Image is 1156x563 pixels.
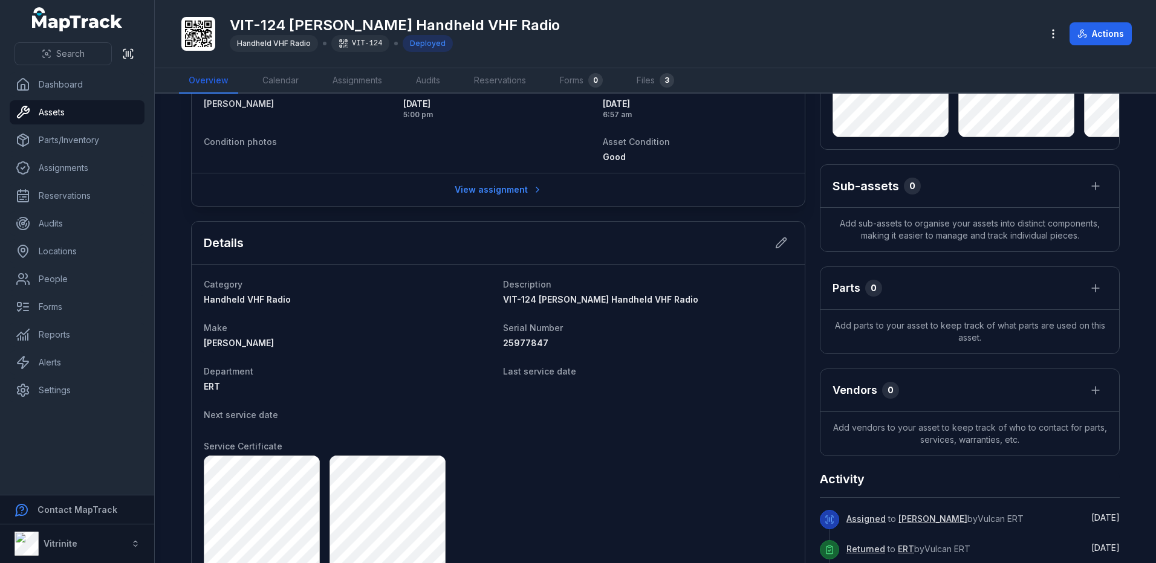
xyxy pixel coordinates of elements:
[10,128,144,152] a: Parts/Inventory
[10,156,144,180] a: Assignments
[237,39,311,48] span: Handheld VHF Radio
[833,178,899,195] h2: Sub-assets
[833,382,877,399] h3: Vendors
[179,68,238,94] a: Overview
[550,68,612,94] a: Forms0
[204,294,291,304] span: Handheld VHF Radio
[10,72,144,97] a: Dashboard
[204,381,220,391] span: ERT
[846,513,1024,524] span: to by Vulcan ERT
[10,267,144,291] a: People
[331,35,389,52] div: VIT-124
[627,68,684,94] a: Files3
[204,98,394,110] a: [PERSON_NAME]
[403,98,593,110] span: [DATE]
[204,323,227,333] span: Make
[898,543,914,555] a: ERT
[403,98,593,120] time: 19/09/2025, 5:00:00 pm
[503,323,563,333] span: Serial Number
[1091,542,1120,553] span: [DATE]
[15,42,112,65] button: Search
[323,68,392,94] a: Assignments
[846,543,885,555] a: Returned
[37,504,117,515] strong: Contact MapTrack
[403,110,593,120] span: 5:00 pm
[1091,512,1120,523] time: 19/09/2025, 6:57:34 am
[204,441,282,451] span: Service Certificate
[588,73,603,88] div: 0
[10,100,144,124] a: Assets
[230,16,560,35] h1: VIT-124 [PERSON_NAME] Handheld VHF Radio
[204,234,244,251] h2: Details
[1091,512,1120,523] span: [DATE]
[820,471,865,487] h2: Activity
[10,350,144,375] a: Alerts
[882,382,899,399] div: 0
[1091,542,1120,553] time: 16/09/2025, 5:46:17 pm
[464,68,536,94] a: Reservations
[32,7,123,31] a: MapTrack
[865,280,882,297] div: 0
[820,208,1119,251] span: Add sub-assets to organise your assets into distinct components, making it easier to manage and t...
[904,178,921,195] div: 0
[253,68,308,94] a: Calendar
[898,513,967,525] a: [PERSON_NAME]
[833,280,860,297] h3: Parts
[10,184,144,208] a: Reservations
[1070,22,1132,45] button: Actions
[10,211,144,236] a: Audits
[10,323,144,347] a: Reports
[603,98,793,110] span: [DATE]
[603,110,793,120] span: 6:57 am
[44,538,77,549] strong: Vitrinite
[10,378,144,402] a: Settings
[503,338,548,348] span: 25977847
[204,366,253,376] span: Department
[204,410,278,420] span: Next service date
[660,73,674,88] div: 3
[10,239,144,263] a: Locations
[503,279,551,289] span: Description
[56,48,85,60] span: Search
[820,412,1119,455] span: Add vendors to your asset to keep track of who to contact for parts, services, warranties, etc.
[820,310,1119,353] span: Add parts to your asset to keep track of what parts are used on this asset.
[603,98,793,120] time: 19/09/2025, 6:57:34 am
[503,294,698,304] span: VIT-124 [PERSON_NAME] Handheld VHF Radio
[603,152,626,162] span: Good
[204,338,274,348] span: [PERSON_NAME]
[406,68,450,94] a: Audits
[447,178,550,201] a: View assignment
[846,513,886,525] a: Assigned
[10,295,144,319] a: Forms
[503,366,576,376] span: Last service date
[603,137,670,147] span: Asset Condition
[403,35,453,52] div: Deployed
[204,279,242,289] span: Category
[204,137,277,147] span: Condition photos
[846,544,970,554] span: to by Vulcan ERT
